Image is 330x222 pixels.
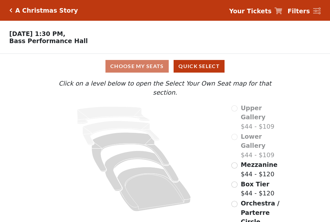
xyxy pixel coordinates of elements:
[241,133,265,149] span: Lower Gallery
[117,167,191,211] path: Orchestra / Parterre Circle - Seats Available: 93
[287,6,321,16] a: Filters
[241,181,269,188] span: Box Tier
[241,132,284,160] label: $44 - $109
[229,6,282,16] a: Your Tickets
[241,103,284,131] label: $44 - $109
[83,121,160,145] path: Lower Gallery - Seats Available: 0
[9,8,12,13] a: Click here to go back to filters
[287,7,310,15] strong: Filters
[174,60,225,73] button: Quick Select
[241,180,275,198] label: $44 - $120
[241,161,277,168] span: Mezzanine
[77,107,150,124] path: Upper Gallery - Seats Available: 0
[46,79,284,97] p: Click on a level below to open the Select Your Own Seat map for that section.
[241,160,277,179] label: $44 - $120
[241,104,265,121] span: Upper Gallery
[15,7,78,14] h5: A Christmas Story
[229,7,272,15] strong: Your Tickets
